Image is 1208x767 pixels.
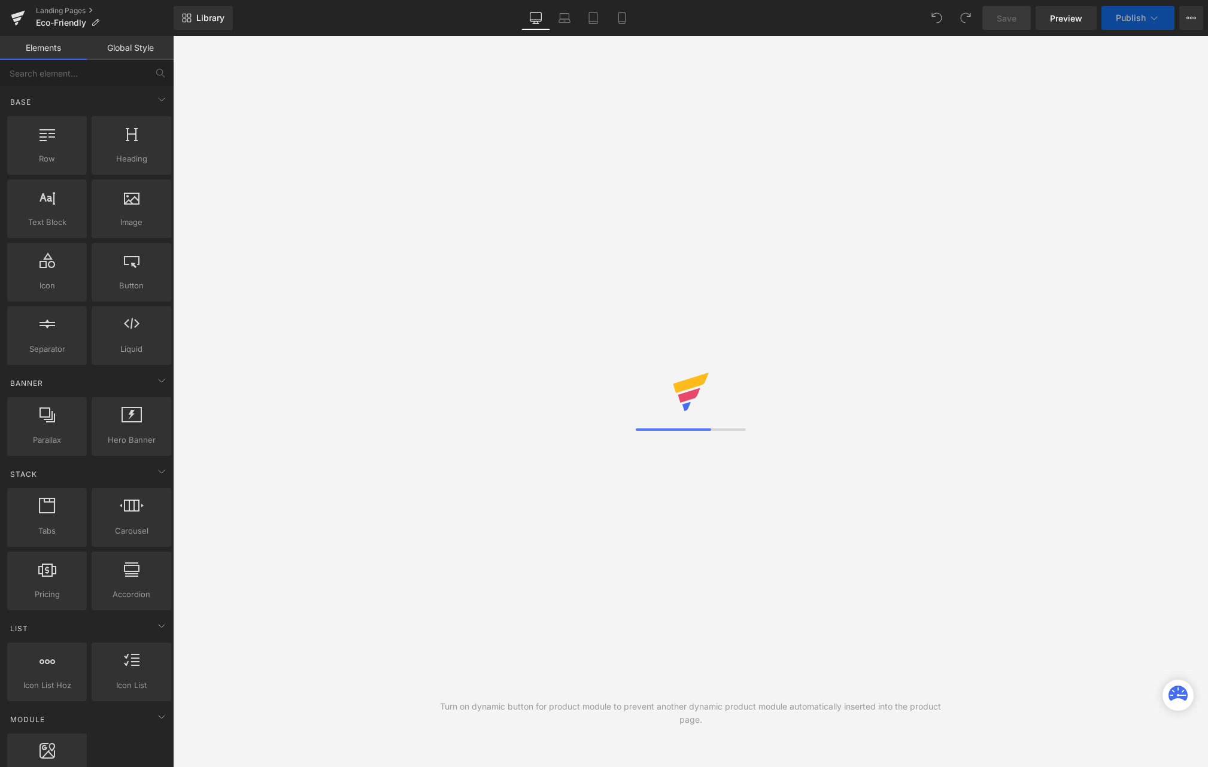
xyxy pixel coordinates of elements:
[95,153,168,165] span: Heading
[521,6,550,30] a: Desktop
[1116,13,1146,23] span: Publish
[11,588,83,601] span: Pricing
[196,13,224,23] span: Library
[9,378,44,389] span: Banner
[9,96,32,108] span: Base
[95,525,168,537] span: Carousel
[9,714,46,725] span: Module
[9,468,38,480] span: Stack
[95,679,168,692] span: Icon List
[95,434,168,446] span: Hero Banner
[997,12,1016,25] span: Save
[11,279,83,292] span: Icon
[925,6,949,30] button: Undo
[9,623,29,634] span: List
[11,525,83,537] span: Tabs
[36,6,174,16] a: Landing Pages
[432,700,949,726] div: Turn on dynamic button for product module to prevent another dynamic product module automatically...
[11,434,83,446] span: Parallax
[87,36,174,60] a: Global Style
[954,6,978,30] button: Redo
[95,343,168,355] span: Liquid
[11,216,83,229] span: Text Block
[95,279,168,292] span: Button
[11,679,83,692] span: Icon List Hoz
[579,6,608,30] a: Tablet
[608,6,636,30] a: Mobile
[174,6,233,30] a: New Library
[550,6,579,30] a: Laptop
[95,216,168,229] span: Image
[1179,6,1203,30] button: More
[36,18,86,28] span: Eco-Friendly
[11,343,83,355] span: Separator
[1050,12,1082,25] span: Preview
[1036,6,1097,30] a: Preview
[11,153,83,165] span: Row
[95,588,168,601] span: Accordion
[1101,6,1174,30] button: Publish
